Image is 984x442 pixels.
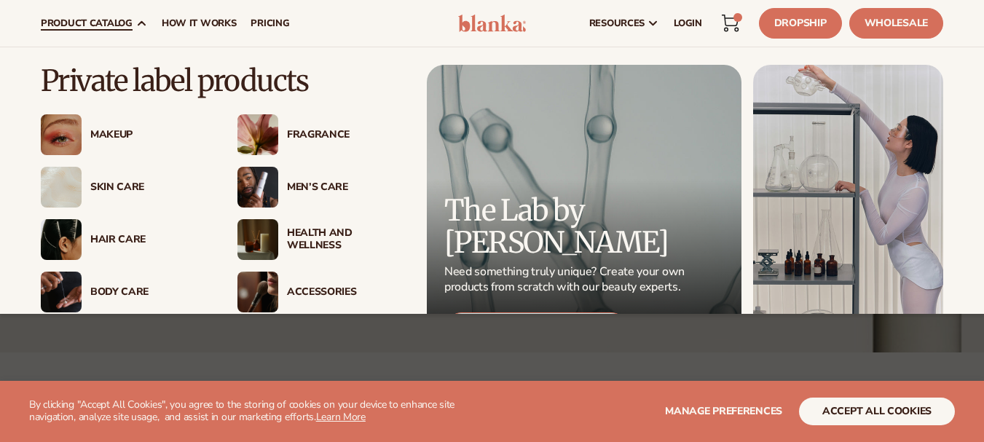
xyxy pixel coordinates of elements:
div: Makeup [90,129,208,141]
a: Female with glitter eye makeup. Makeup [41,114,208,155]
p: The Lab by [PERSON_NAME] [444,194,689,259]
span: LOGIN [674,17,702,29]
div: Accessories [287,286,405,299]
button: Manage preferences [665,398,782,425]
div: Hair Care [90,234,208,246]
span: resources [589,17,645,29]
div: Health And Wellness [287,227,405,252]
img: Male hand applying moisturizer. [41,272,82,312]
img: Cream moisturizer swatch. [41,167,82,208]
p: Need something truly unique? Create your own products from scratch with our beauty experts. [444,264,689,295]
a: Microscopic product formula. The Lab by [PERSON_NAME] Need something truly unique? Create your ow... [427,65,741,365]
a: Female hair pulled back with clips. Hair Care [41,219,208,260]
span: pricing [251,17,289,29]
div: Custom Formulate [444,312,629,347]
div: Skin Care [90,181,208,194]
img: Female with glitter eye makeup. [41,114,82,155]
a: Male holding moisturizer bottle. Men’s Care [237,167,405,208]
p: By clicking "Accept All Cookies", you agree to the storing of cookies on your device to enhance s... [29,399,486,424]
img: Candles and incense on table. [237,219,278,260]
span: Manage preferences [665,404,782,418]
a: Cream moisturizer swatch. Skin Care [41,167,208,208]
a: Learn More [316,410,366,424]
img: Female hair pulled back with clips. [41,219,82,260]
div: Body Care [90,286,208,299]
div: Fragrance [287,129,405,141]
a: Candles and incense on table. Health And Wellness [237,219,405,260]
span: How It Works [162,17,237,29]
span: product catalog [41,17,133,29]
img: Female with makeup brush. [237,272,278,312]
img: logo [458,15,527,32]
img: Pink blooming flower. [237,114,278,155]
img: Female in lab with equipment. [753,65,943,365]
a: Male hand applying moisturizer. Body Care [41,272,208,312]
button: accept all cookies [799,398,955,425]
a: Female with makeup brush. Accessories [237,272,405,312]
a: Dropship [759,8,842,39]
p: Private label products [41,65,405,97]
img: Male holding moisturizer bottle. [237,167,278,208]
span: 1 [737,13,738,22]
a: Pink blooming flower. Fragrance [237,114,405,155]
a: Wholesale [849,8,943,39]
div: Men’s Care [287,181,405,194]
